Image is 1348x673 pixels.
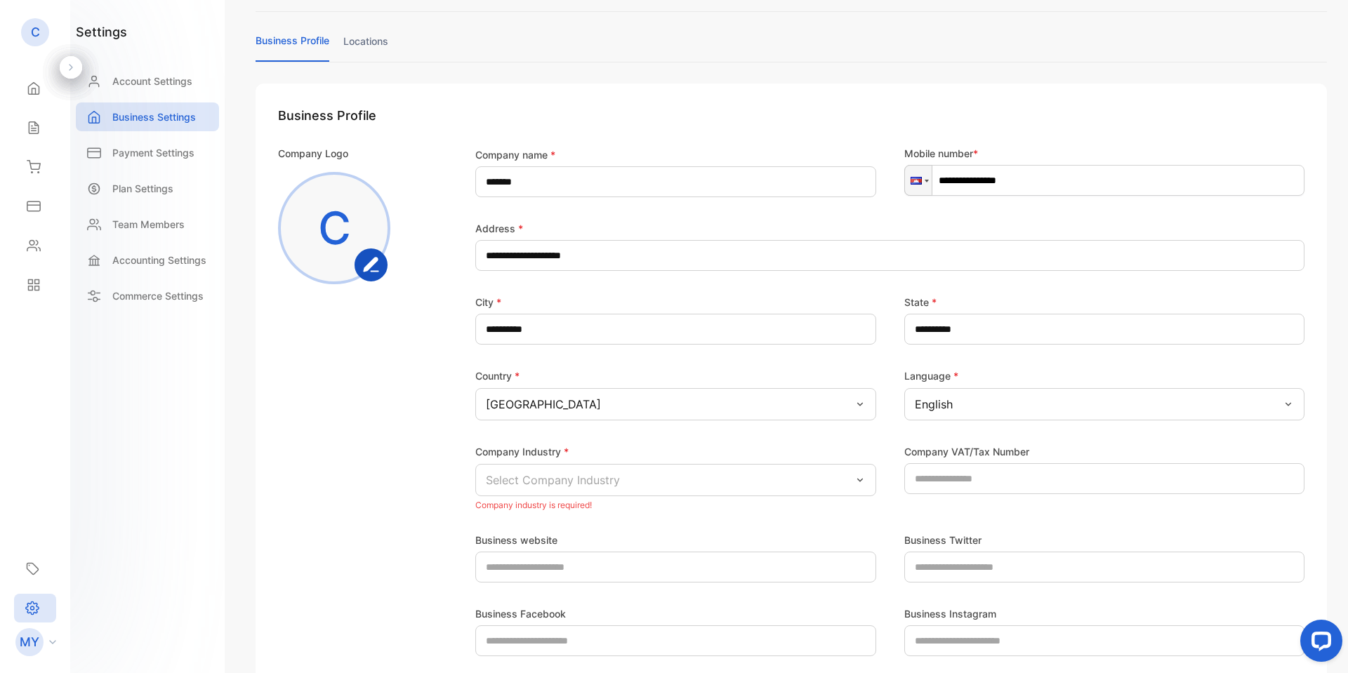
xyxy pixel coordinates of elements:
[76,22,127,41] h1: settings
[76,210,219,239] a: Team Members
[278,146,348,161] p: Company Logo
[904,295,937,309] label: State
[112,288,204,303] p: Commerce Settings
[475,221,523,236] label: Address
[475,496,876,514] p: Company industry is required!
[76,67,219,95] a: Account Settings
[112,181,173,196] p: Plan Settings
[20,633,39,651] p: MY
[112,253,206,267] p: Accounting Settings
[475,295,501,309] label: City
[475,446,569,458] label: Company Industry
[475,370,520,382] label: Country
[112,74,192,88] p: Account Settings
[31,23,40,41] p: C
[76,246,219,274] a: Accounting Settings
[915,396,953,413] p: English
[112,217,185,232] p: Team Members
[475,606,566,621] label: Business Facebook
[904,146,1305,161] p: Mobile number
[318,194,351,262] p: C
[112,145,194,160] p: Payment Settings
[904,444,1029,459] label: Company VAT/Tax Number
[76,281,219,310] a: Commerce Settings
[486,396,601,413] p: [GEOGRAPHIC_DATA]
[486,472,620,488] p: Select Company Industry
[76,174,219,203] a: Plan Settings
[76,138,219,167] a: Payment Settings
[904,606,996,621] label: Business Instagram
[904,533,982,547] label: Business Twitter
[256,33,329,62] a: business profile
[278,106,1304,125] h1: Business Profile
[904,370,958,382] label: Language
[905,166,932,195] div: Cambodia: + 855
[475,533,557,547] label: Business website
[343,34,388,61] a: locations
[1289,614,1348,673] iframe: LiveChat chat widget
[112,109,196,124] p: Business Settings
[475,147,555,162] label: Company name
[76,102,219,131] a: Business Settings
